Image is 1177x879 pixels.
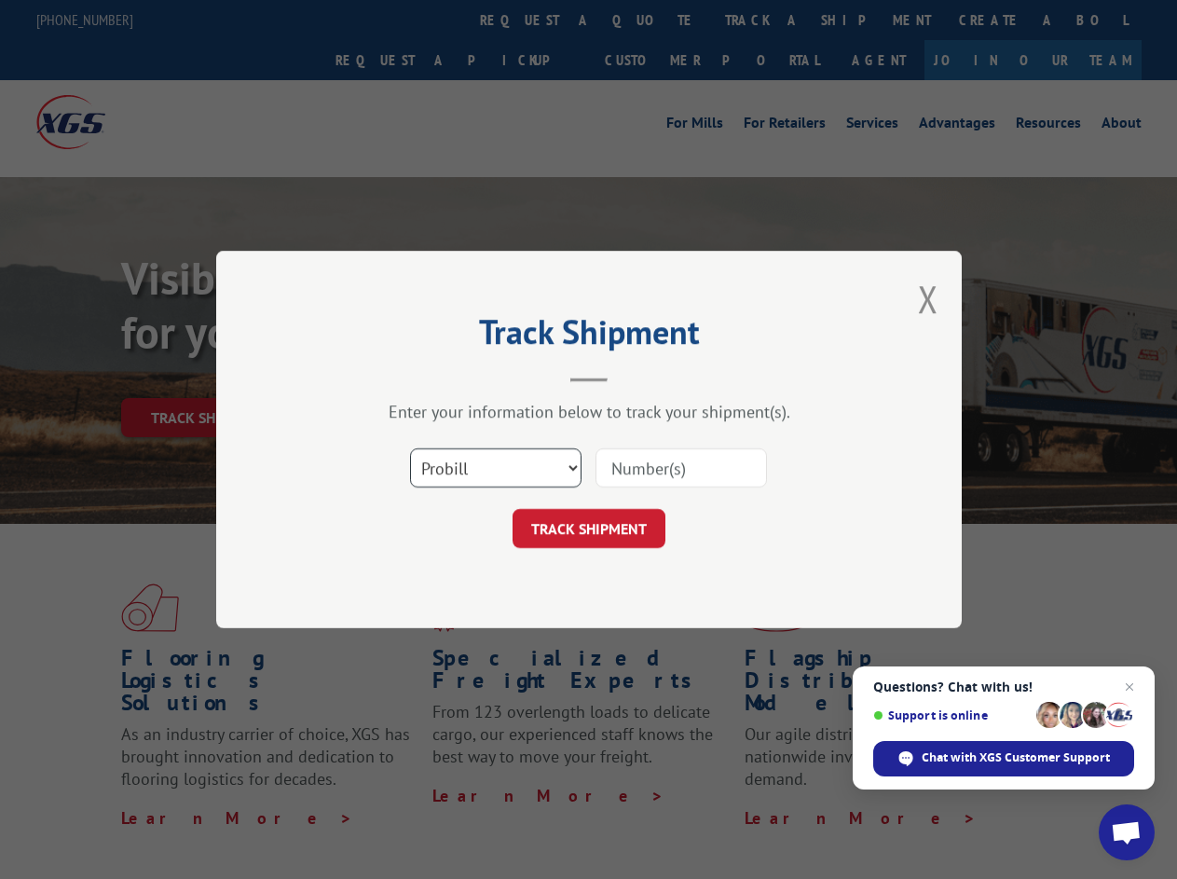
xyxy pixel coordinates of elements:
[918,274,938,323] button: Close modal
[1099,804,1155,860] div: Open chat
[922,749,1110,766] span: Chat with XGS Customer Support
[873,708,1030,722] span: Support is online
[873,680,1134,694] span: Questions? Chat with us!
[595,448,767,488] input: Number(s)
[513,509,665,548] button: TRACK SHIPMENT
[309,319,869,354] h2: Track Shipment
[309,401,869,422] div: Enter your information below to track your shipment(s).
[873,741,1134,776] div: Chat with XGS Customer Support
[1118,676,1141,698] span: Close chat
